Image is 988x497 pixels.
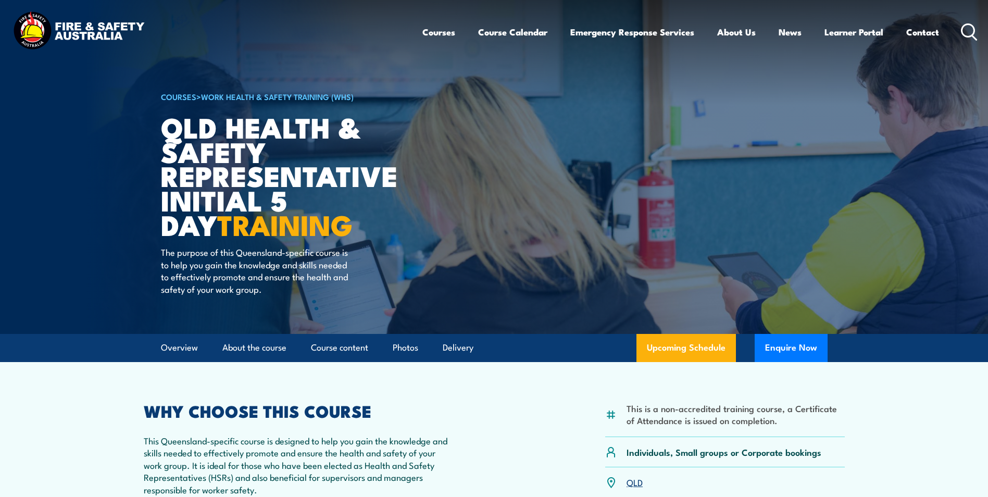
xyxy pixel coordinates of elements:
[627,476,643,488] a: QLD
[636,334,736,362] a: Upcoming Schedule
[422,18,455,46] a: Courses
[161,90,418,103] h6: >
[443,334,473,362] a: Delivery
[755,334,828,362] button: Enquire Now
[222,334,286,362] a: About the course
[478,18,547,46] a: Course Calendar
[906,18,939,46] a: Contact
[144,403,448,418] h2: WHY CHOOSE THIS COURSE
[627,402,845,427] li: This is a non-accredited training course, a Certificate of Attendance is issued on completion.
[161,246,351,295] p: The purpose of this Queensland-specific course is to help you gain the knowledge and skills neede...
[627,446,821,458] p: Individuals, Small groups or Corporate bookings
[161,91,196,102] a: COURSES
[717,18,756,46] a: About Us
[311,334,368,362] a: Course content
[161,115,418,237] h1: QLD Health & Safety Representative Initial 5 Day
[217,202,353,245] strong: TRAINING
[393,334,418,362] a: Photos
[779,18,802,46] a: News
[201,91,354,102] a: Work Health & Safety Training (WHS)
[144,434,448,495] p: This Queensland-specific course is designed to help you gain the knowledge and skills needed to e...
[570,18,694,46] a: Emergency Response Services
[824,18,883,46] a: Learner Portal
[161,334,198,362] a: Overview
